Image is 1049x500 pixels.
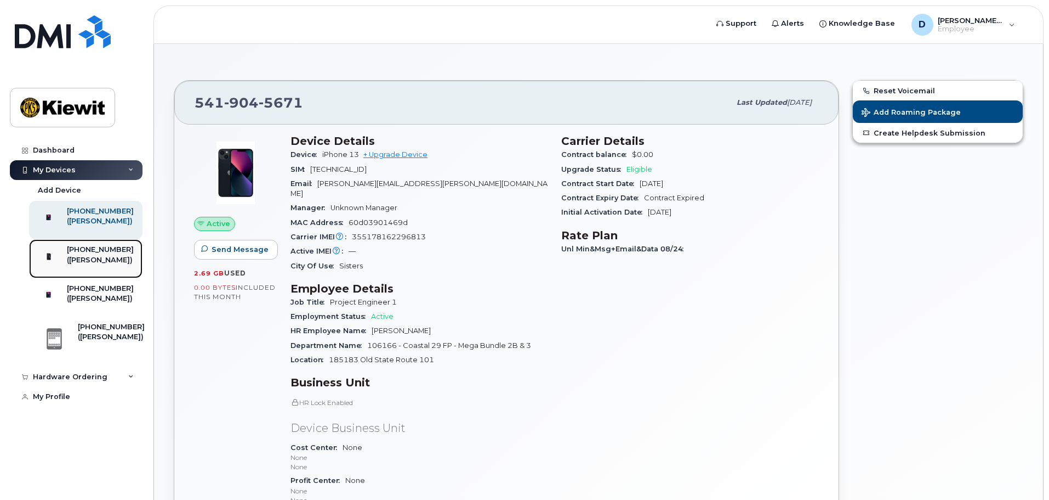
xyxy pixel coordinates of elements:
[561,165,626,173] span: Upgrade Status
[290,312,371,321] span: Employment Status
[207,218,230,229] span: Active
[194,284,236,291] span: 0.00 Bytes
[644,194,704,202] span: Contract Expired
[290,420,548,436] p: Device Business Unit
[290,462,548,471] p: None
[853,81,1023,100] button: Reset Voicemail
[290,165,310,173] span: SIM
[224,269,246,277] span: used
[561,229,819,242] h3: Rate Plan
[290,341,367,350] span: Department Name
[290,356,329,364] span: Location
[290,218,349,227] span: MAC Address
[330,204,397,212] span: Unknown Manager
[290,443,343,452] span: Cost Center
[349,218,408,227] span: 60d03901469d
[632,150,653,159] span: $0.00
[195,94,303,111] span: 541
[561,194,644,202] span: Contract Expiry Date
[194,240,278,260] button: Send Message
[290,376,548,389] h3: Business Unit
[352,233,426,241] span: 355178162296813
[1001,452,1041,492] iframe: Messenger Launcher
[290,486,548,496] p: None
[363,150,427,159] a: + Upgrade Device
[862,108,961,119] span: Add Roaming Package
[194,269,224,277] span: 2.69 GB
[329,356,434,364] span: 185183 Old State Route 101
[330,298,397,306] span: Project Engineer 1
[290,398,548,407] p: HR Lock Enabled
[640,179,663,188] span: [DATE]
[290,282,548,295] h3: Employee Details
[561,134,819,148] h3: Carrier Details
[561,150,632,159] span: Contract balance
[203,140,269,206] img: image20231002-3703462-1ig824h.jpeg
[310,165,367,173] span: [TECHNICAL_ID]
[561,208,648,216] span: Initial Activation Date
[290,327,372,335] span: HR Employee Name
[290,298,330,306] span: Job Title
[561,179,640,188] span: Contract Start Date
[290,179,317,188] span: Email
[372,327,431,335] span: [PERSON_NAME]
[367,341,531,350] span: 106166 - Coastal 29 FP - Mega Bundle 2B & 3
[787,98,812,106] span: [DATE]
[290,443,548,472] span: None
[626,165,652,173] span: Eligible
[349,247,356,255] span: —
[371,312,394,321] span: Active
[224,94,259,111] span: 904
[290,476,345,485] span: Profit Center
[212,244,269,255] span: Send Message
[853,123,1023,143] a: Create Helpdesk Submission
[290,150,322,159] span: Device
[853,100,1023,123] button: Add Roaming Package
[322,150,359,159] span: iPhone 13
[290,233,352,241] span: Carrier IMEI
[737,98,787,106] span: Last updated
[290,204,330,212] span: Manager
[290,247,349,255] span: Active IMEI
[290,453,548,462] p: None
[290,179,548,198] span: [PERSON_NAME][EMAIL_ADDRESS][PERSON_NAME][DOMAIN_NAME]
[561,245,689,253] span: Unl Min&Msg+Email&Data 08/24
[290,262,339,270] span: City Of Use
[259,94,303,111] span: 5671
[648,208,671,216] span: [DATE]
[290,134,548,148] h3: Device Details
[339,262,363,270] span: Sisters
